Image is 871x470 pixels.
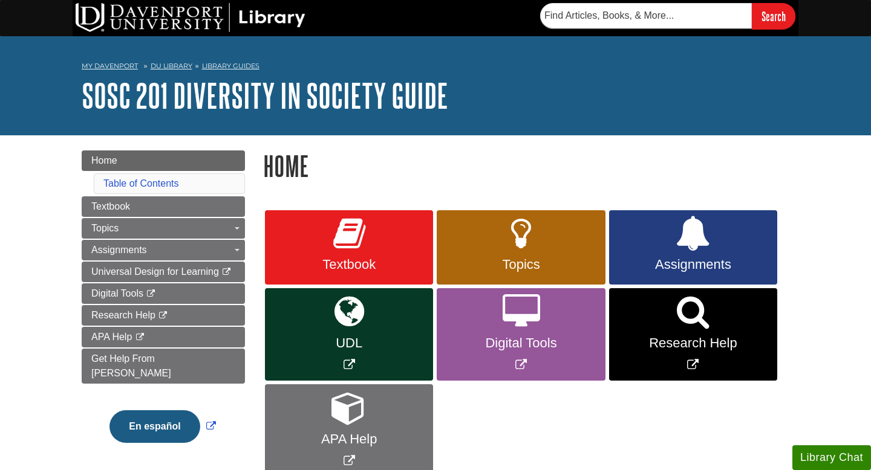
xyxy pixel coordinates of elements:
[274,257,424,272] span: Textbook
[146,290,156,298] i: This link opens in a new window
[91,201,130,211] span: Textbook
[82,196,245,217] a: Textbook
[91,155,117,166] span: Home
[221,268,232,276] i: This link opens in a new window
[106,421,218,431] a: Link opens in new window
[76,3,305,32] img: DU Library
[82,61,138,71] a: My Davenport
[792,445,871,470] button: Library Chat
[151,62,192,70] a: DU Library
[91,353,171,378] span: Get Help From [PERSON_NAME]
[82,327,245,347] a: APA Help
[437,210,605,285] a: Topics
[82,305,245,326] a: Research Help
[91,288,143,298] span: Digital Tools
[82,283,245,304] a: Digital Tools
[91,332,132,342] span: APA Help
[202,62,259,70] a: Library Guides
[263,150,789,181] h1: Home
[752,3,795,29] input: Search
[82,150,245,171] a: Home
[540,3,752,28] input: Find Articles, Books, & More...
[109,410,200,443] button: En español
[274,431,424,447] span: APA Help
[82,262,245,282] a: Universal Design for Learning
[91,223,119,233] span: Topics
[158,312,168,320] i: This link opens in a new window
[82,240,245,260] a: Assignments
[91,310,155,320] span: Research Help
[274,335,424,351] span: UDL
[540,3,795,29] form: Searches DU Library's articles, books, and more
[609,288,777,381] a: Link opens in new window
[82,218,245,239] a: Topics
[82,58,789,77] nav: breadcrumb
[91,245,147,255] span: Assignments
[446,257,596,272] span: Topics
[82,150,245,463] div: Guide Page Menu
[618,257,768,272] span: Assignments
[609,210,777,285] a: Assignments
[265,210,433,285] a: Textbook
[437,288,605,381] a: Link opens in new window
[91,266,219,277] span: Universal Design for Learning
[135,333,145,341] i: This link opens in a new window
[265,288,433,381] a: Link opens in new window
[446,335,596,351] span: Digital Tools
[618,335,768,351] span: Research Help
[82,77,448,114] a: SOSC 201 Diversity in Society Guide
[103,178,179,188] a: Table of Contents
[82,349,245,384] a: Get Help From [PERSON_NAME]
